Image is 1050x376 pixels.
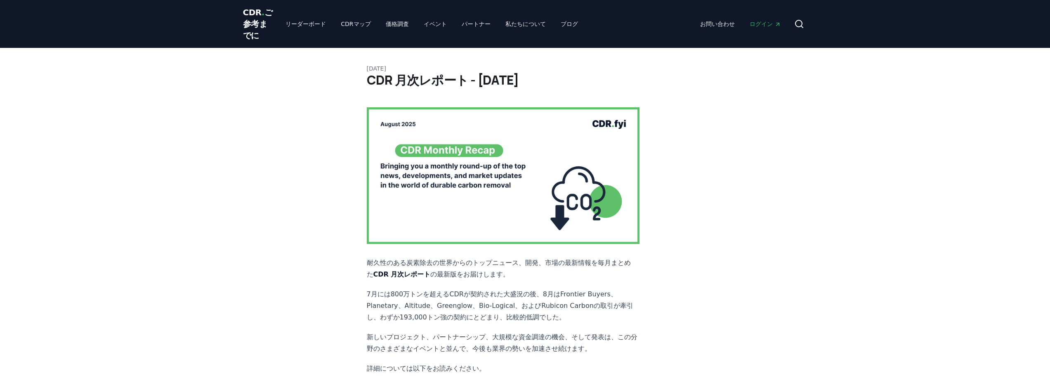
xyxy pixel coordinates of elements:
[750,21,773,27] font: ログイン
[279,17,584,31] nav: 主要
[367,65,386,72] font: [DATE]
[379,17,415,31] a: 価格調査
[430,270,510,278] font: の最新版をお届けします。
[694,17,741,31] a: お問い合わせ
[561,21,578,27] font: ブログ
[700,21,735,27] font: お問い合わせ
[367,259,631,278] font: 耐久性のある炭素除去の世界からのトップニュース、開発、市場の最新情報を毎月まとめた
[694,17,788,31] nav: 主要
[334,17,377,31] a: CDRマップ
[417,17,453,31] a: イベント
[367,333,637,352] font: 新しいプロジェクト、パートナーシップ、大規模な資金調達の機会、そして発表は、この分野のさまざまなイベントと並んで、今後も業界の勢いを加速させ続けます。
[286,21,326,27] font: リーダーボード
[505,21,546,27] font: 私たちについて
[462,21,491,27] font: パートナー
[262,7,264,17] font: .
[424,21,447,27] font: イベント
[279,17,333,31] a: リーダーボード
[367,71,519,88] font: CDR 月次レポート - [DATE]
[367,107,640,244] img: ブログ投稿画像
[367,364,486,372] font: 詳細については以下をお読みください。
[243,7,273,40] font: ご参考までに
[386,21,409,27] font: 価格調査
[373,270,431,278] font: CDR 月次レポート
[455,17,497,31] a: パートナー
[243,7,273,41] a: CDR.ご参考までに
[243,7,262,17] font: CDR
[499,17,552,31] a: 私たちについて
[554,17,585,31] a: ブログ
[341,21,370,27] font: CDRマップ
[743,17,788,31] a: ログイン
[367,290,633,321] font: 7月には800万トンを超えるCDRが契約された大盛況の後、8月はFrontier Buyers、Planetary、Altitude、Greenglow、Bio-Logical、およびRubic...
